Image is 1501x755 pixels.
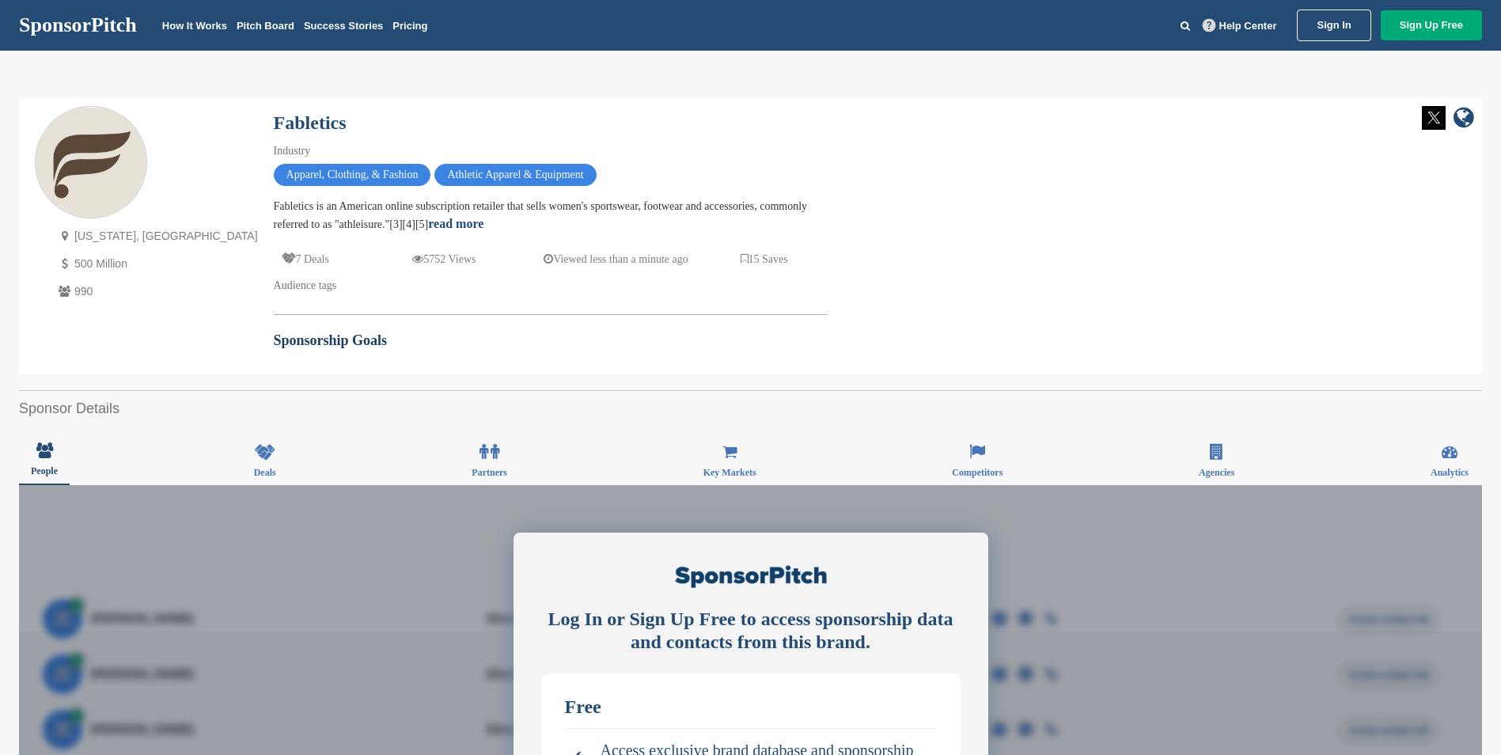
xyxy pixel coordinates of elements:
[55,226,258,246] p: [US_STATE], [GEOGRAPHIC_DATA]
[31,466,58,476] span: People
[274,142,828,160] div: Industry
[1297,9,1370,41] a: Sign In
[55,254,258,274] p: 500 Million
[412,249,476,269] p: 5752 Views
[952,468,1003,477] span: Competitors
[55,282,258,302] p: 990
[254,468,276,477] span: Deals
[434,164,596,186] span: Athletic Apparel & Equipment
[392,20,427,32] a: Pricing
[1431,468,1469,477] span: Analytics
[274,198,828,233] div: Fabletics is an American online subscription retailer that sells women's sportswear, footwear and...
[237,20,294,32] a: Pitch Board
[1200,17,1280,35] a: Help Center
[428,217,483,230] a: read more
[19,398,1482,419] h2: Sponsor Details
[1381,10,1482,40] a: Sign Up Free
[282,249,329,269] p: 7 Deals
[274,164,431,186] span: Apparel, Clothing, & Fashion
[36,108,146,218] img: Sponsorpitch & Fabletics
[1422,106,1446,130] img: Twitter white
[19,15,137,36] a: SponsorPitch
[274,277,828,294] div: Audience tags
[541,608,961,654] div: Log In or Sign Up Free to access sponsorship data and contacts from this brand.
[304,20,383,32] a: Success Stories
[274,330,828,351] h2: Sponsorship Goals
[472,468,507,477] span: Partners
[274,112,347,133] a: Fabletics
[1454,106,1474,132] a: company link
[544,249,688,269] p: Viewed less than a minute ago
[741,249,788,269] p: 15 Saves
[162,20,227,32] a: How It Works
[703,468,756,477] span: Key Markets
[1199,468,1234,477] span: Agencies
[565,697,937,716] div: Free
